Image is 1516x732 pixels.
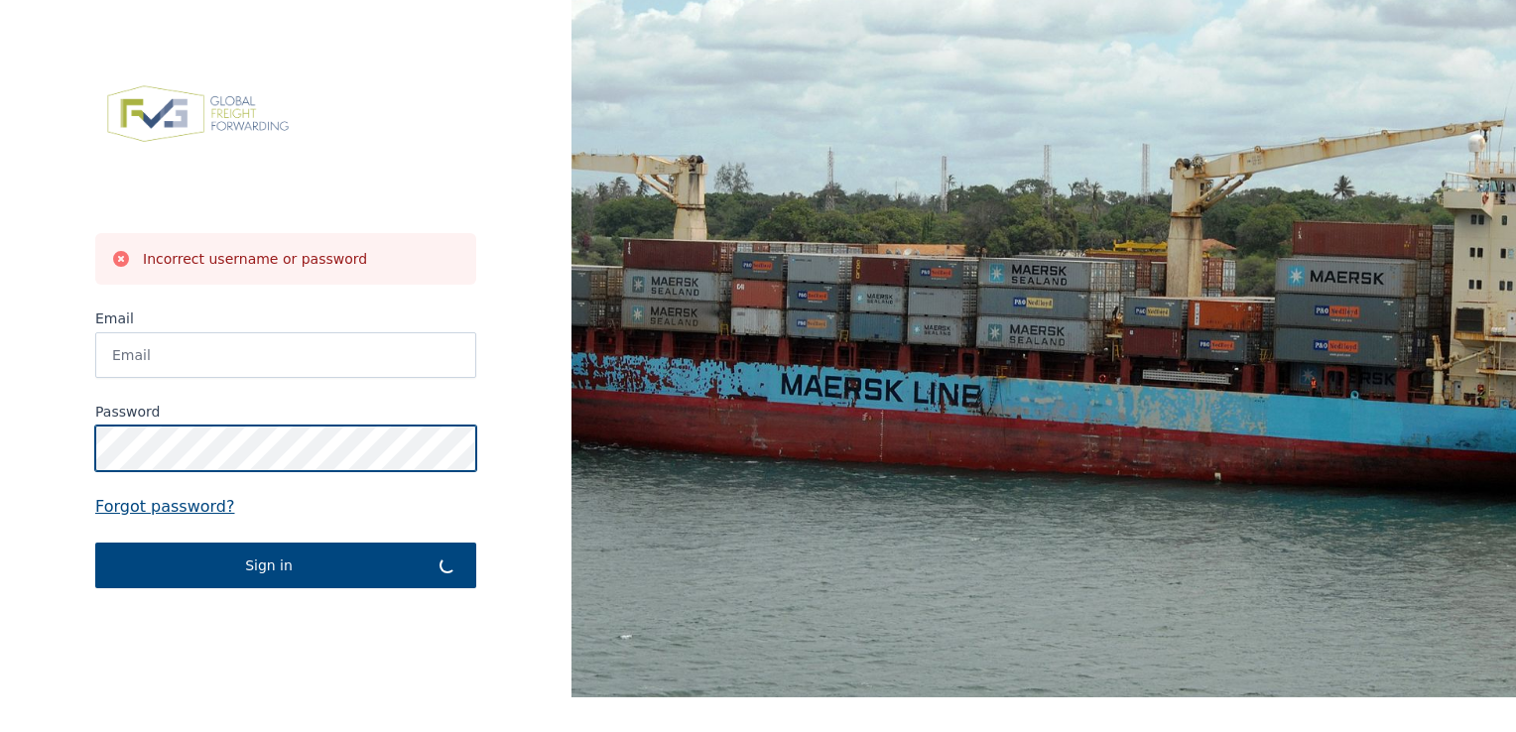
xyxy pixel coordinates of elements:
[95,308,476,328] label: Email
[95,402,476,422] label: Password
[95,495,476,519] a: Forgot password?
[143,249,367,269] h3: Incorrect username or password
[95,74,301,154] img: FVG - Global freight forwarding
[95,332,476,378] input: Email
[95,543,476,588] button: Sign in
